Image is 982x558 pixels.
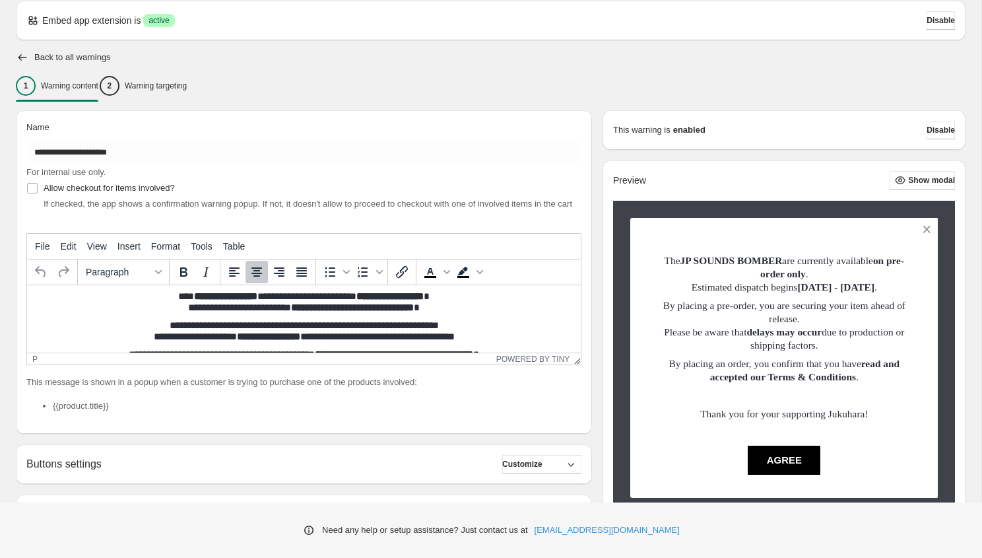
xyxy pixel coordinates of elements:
[61,241,77,252] span: Edit
[16,72,98,100] button: 1Warning content
[30,261,52,283] button: Undo
[673,123,705,137] strong: enabled
[268,261,290,283] button: Align right
[44,183,175,193] span: Allow checkout for items involved?
[927,121,955,139] button: Disable
[653,407,915,421] p: Thank you for your supporting Jukuhara!
[26,167,106,177] span: For internal use only.
[927,125,955,135] span: Disable
[16,76,36,96] div: 1
[52,261,75,283] button: Redo
[391,261,413,283] button: Insert/edit link
[746,326,822,337] span: delays may occur
[34,52,111,63] h2: Back to all warnings
[26,458,102,470] h2: Buttons settings
[41,81,98,91] p: Warning content
[290,261,313,283] button: Justify
[44,199,572,209] span: If checked, the app shows a confirmation warning popup. If not, it doesn't allow to proceed to ch...
[680,255,783,266] span: JP SOUNDS BOMBER
[148,15,169,26] span: active
[125,81,187,91] p: Warning targeting
[223,261,245,283] button: Align left
[151,241,180,252] span: Format
[223,241,245,252] span: Table
[570,353,581,365] div: Resize
[172,261,195,283] button: Bold
[81,261,166,283] button: Formats
[613,175,646,186] h2: Preview
[748,446,820,475] button: AGREE
[927,11,955,30] button: Disable
[927,15,955,26] span: Disable
[195,261,217,283] button: Italic
[502,459,542,470] span: Customize
[191,241,213,252] span: Tools
[117,241,141,252] span: Insert
[452,261,485,283] div: Background color
[86,267,150,277] span: Paragraph
[319,261,352,283] div: Bullet list
[535,524,680,537] a: [EMAIL_ADDRESS][DOMAIN_NAME]
[42,14,141,27] p: Embed app extension is
[908,175,955,186] span: Show modal
[35,241,50,252] span: File
[653,299,915,352] p: By placing a pre-order, you are securing your item ahead of release. Please be aware that due to ...
[502,455,581,473] button: Customize
[419,261,452,283] div: Text color
[53,400,581,413] li: {{product.title}}
[32,355,38,364] div: p
[653,357,915,384] p: By placing an order, you confirm that you have .
[100,76,119,96] div: 2
[352,261,385,283] div: Numbered list
[26,122,49,132] span: Name
[613,123,671,137] p: This warning is
[496,355,570,364] a: Powered by Tiny
[27,285,581,353] iframe: Rich Text Area
[890,171,955,190] button: Show modal
[87,241,107,252] span: View
[797,281,874,293] span: [DATE] - [DATE]
[245,261,268,283] button: Align center
[26,376,581,389] p: This message is shown in a popup when a customer is trying to purchase one of the products involved:
[653,254,915,294] p: The are currently available . Estimated dispatch begins .
[5,5,548,109] body: Rich Text Area. Press ALT-0 for help.
[100,72,187,100] button: 2Warning targeting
